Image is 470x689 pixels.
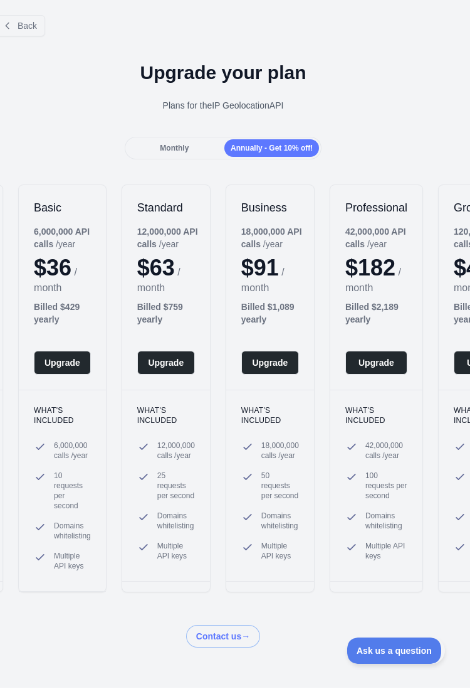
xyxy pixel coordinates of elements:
[157,441,195,461] span: 12,000,000 calls / year
[365,441,407,461] span: 42,000,000 calls / year
[261,471,299,501] span: 50 requests per second
[157,471,195,501] span: 25 requests per second
[261,441,299,461] span: 18,000,000 calls / year
[365,471,407,501] span: 100 requests per second
[347,638,445,664] iframe: Toggle Customer Support
[54,471,91,511] span: 10 requests per second
[54,441,91,461] span: 6,000,000 calls / year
